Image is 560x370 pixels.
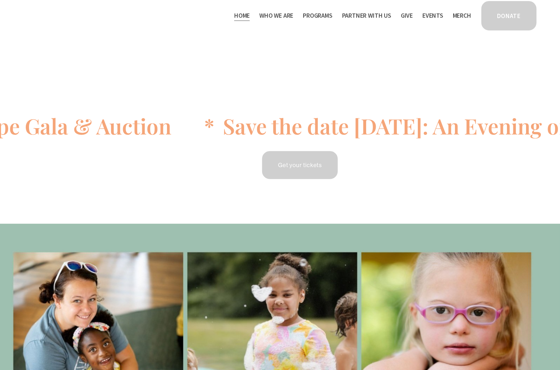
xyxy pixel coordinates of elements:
span: Programs [303,11,333,21]
a: Give [401,10,413,21]
a: Events [422,10,443,21]
a: folder dropdown [259,10,293,21]
span: Partner With Us [342,11,391,21]
a: folder dropdown [303,10,333,21]
a: Home [234,10,250,21]
a: folder dropdown [342,10,391,21]
a: Merch [453,10,471,21]
a: Get your tickets [261,150,339,180]
span: Who We Are [259,11,293,21]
